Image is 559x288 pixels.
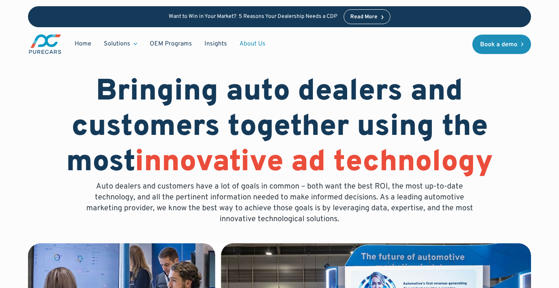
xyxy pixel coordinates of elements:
a: Home [68,37,98,51]
div: Read More [350,14,377,20]
div: Solutions [98,37,143,51]
a: About Us [233,37,272,51]
img: purecars logo [28,33,62,55]
div: Book a demo [480,42,517,48]
a: main [28,33,62,55]
div: Solutions [104,40,130,48]
p: Auto dealers and customers have a lot of goals in common – both want the best ROI, the most up-to... [80,181,479,225]
a: Read More [344,9,390,24]
span: innovative ad technology [135,144,493,182]
a: Insights [198,37,233,51]
a: OEM Programs [143,37,198,51]
p: Want to Win in Your Market? 5 Reasons Your Dealership Needs a CDP [169,14,337,20]
h1: Bringing auto dealers and customers together using the most [28,75,531,181]
a: Book a demo [472,35,531,54]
